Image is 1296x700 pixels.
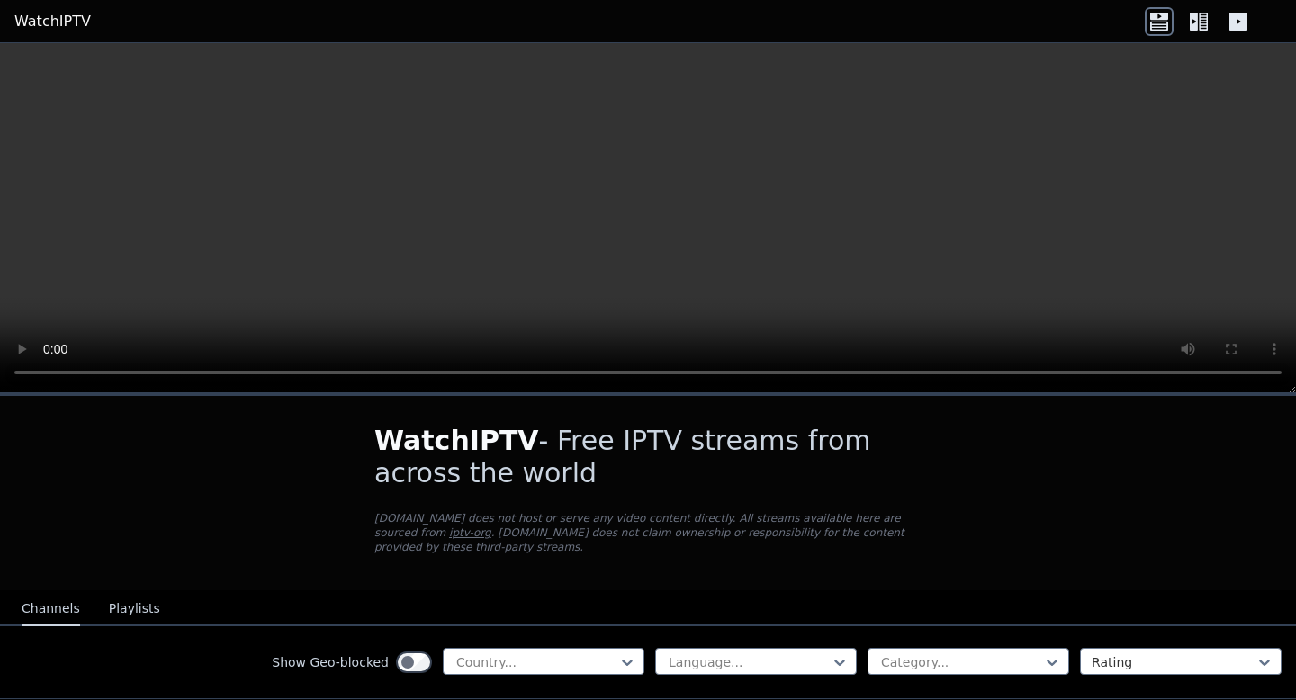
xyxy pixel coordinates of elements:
[374,425,922,489] h1: - Free IPTV streams from across the world
[449,526,491,539] a: iptv-org
[14,11,91,32] a: WatchIPTV
[22,592,80,626] button: Channels
[272,653,389,671] label: Show Geo-blocked
[374,425,539,456] span: WatchIPTV
[374,511,922,554] p: [DOMAIN_NAME] does not host or serve any video content directly. All streams available here are s...
[109,592,160,626] button: Playlists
